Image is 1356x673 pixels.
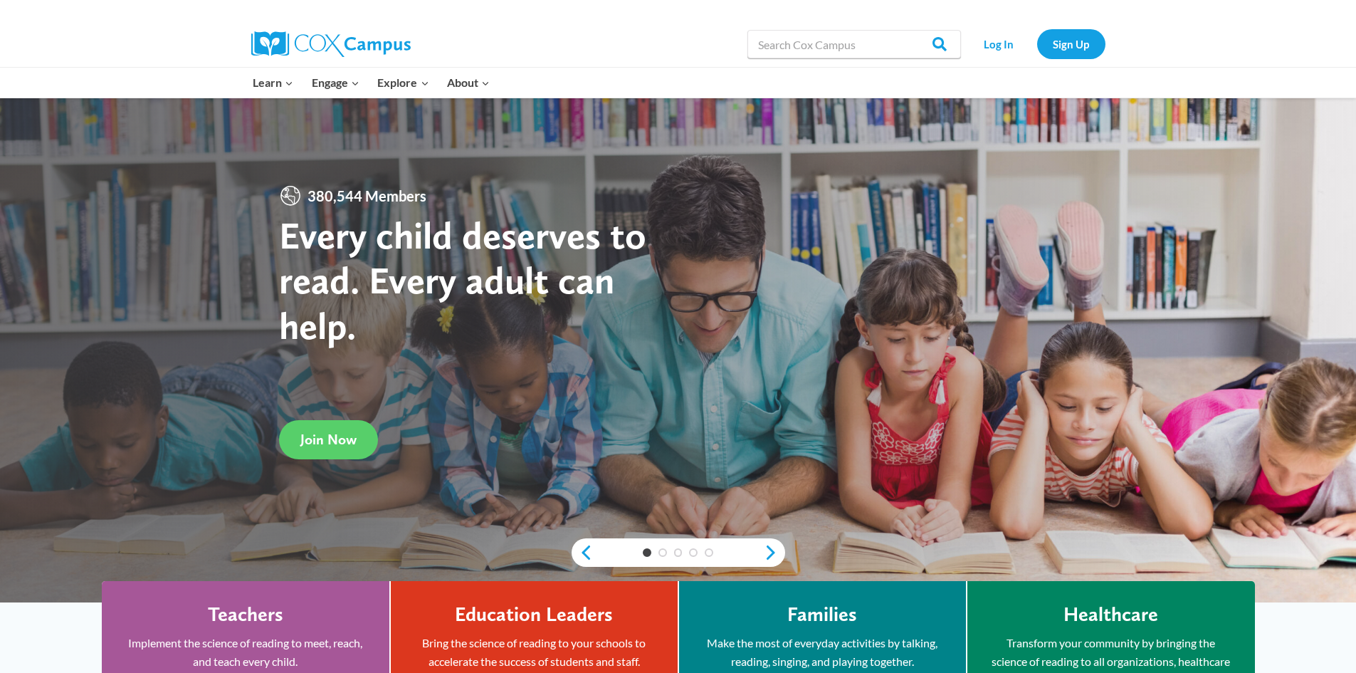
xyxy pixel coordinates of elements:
[300,431,357,448] span: Join Now
[764,544,785,561] a: next
[412,634,656,670] p: Bring the science of reading to your schools to accelerate the success of students and staff.
[705,548,713,557] a: 5
[572,544,593,561] a: previous
[787,602,857,627] h4: Families
[643,548,651,557] a: 1
[312,73,359,92] span: Engage
[689,548,698,557] a: 4
[658,548,667,557] a: 2
[674,548,683,557] a: 3
[302,184,432,207] span: 380,544 Members
[1063,602,1158,627] h4: Healthcare
[279,420,378,459] a: Join Now
[447,73,490,92] span: About
[455,602,613,627] h4: Education Leaders
[1037,29,1105,58] a: Sign Up
[968,29,1105,58] nav: Secondary Navigation
[700,634,945,670] p: Make the most of everyday activities by talking, reading, singing, and playing together.
[279,212,646,348] strong: Every child deserves to read. Every adult can help.
[208,602,283,627] h4: Teachers
[968,29,1030,58] a: Log In
[251,31,411,57] img: Cox Campus
[244,68,499,98] nav: Primary Navigation
[123,634,368,670] p: Implement the science of reading to meet, reach, and teach every child.
[747,30,961,58] input: Search Cox Campus
[572,538,785,567] div: content slider buttons
[253,73,293,92] span: Learn
[377,73,429,92] span: Explore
